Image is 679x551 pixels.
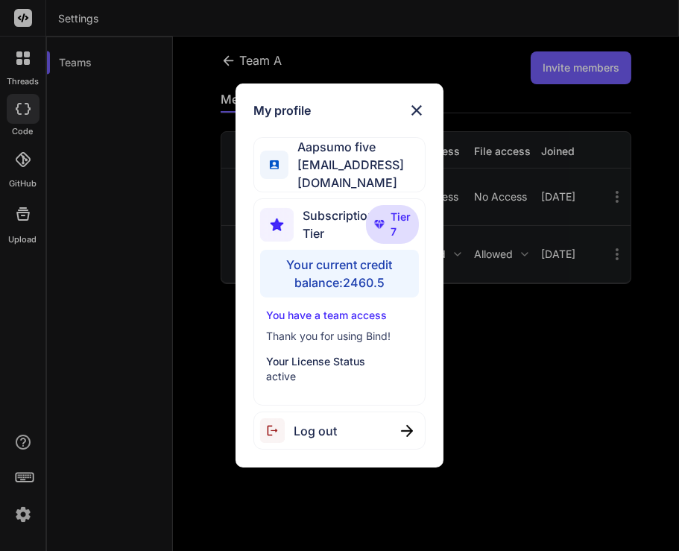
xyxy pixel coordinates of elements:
p: You have a team access [266,308,412,323]
img: premium [374,220,385,229]
img: close [408,101,426,119]
img: profile [270,160,279,169]
p: Your License Status [266,354,412,369]
img: logout [260,418,294,443]
span: Aapsumo five [288,138,425,156]
h1: My profile [253,101,311,119]
img: close [401,425,413,437]
p: Thank you for using Bind! [266,329,412,344]
span: [EMAIL_ADDRESS][DOMAIN_NAME] [288,156,425,192]
div: Your current credit balance: 2460.5 [260,250,418,297]
span: Tier 7 [391,210,411,239]
span: Log out [294,422,337,440]
img: subscription [260,208,294,242]
p: active [266,369,412,384]
span: Subscription Tier [303,207,375,242]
